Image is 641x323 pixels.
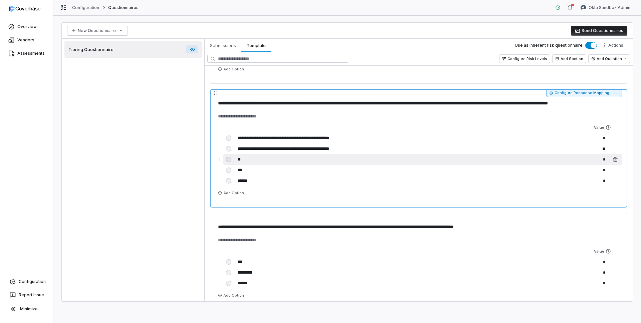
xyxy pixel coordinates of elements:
[600,40,627,50] button: More actions
[594,249,621,254] span: Value
[581,5,586,10] img: Okta Sandbox Admin avatar
[3,302,50,316] button: Minimize
[64,41,202,58] a: Tiering QuestionnaireIRQ
[589,5,630,10] span: Okta Sandbox Admin
[72,5,99,10] a: Configuration
[67,26,128,36] button: New Questionnaire
[571,26,627,36] button: Send Questionnaires
[589,55,630,63] button: Add Question
[68,46,114,52] span: Tiering Questionnaire
[215,65,247,73] button: Add Option
[1,47,52,59] a: Assessments
[577,3,634,13] button: Okta Sandbox Admin avatarOkta Sandbox Admin
[553,55,586,63] button: Add Section
[108,5,139,10] span: Questionnaires
[215,291,247,299] button: Add Option
[244,41,268,50] span: Template
[515,43,583,48] label: Use as inherent risk questionnaire
[210,89,221,97] button: Drag to reorder
[9,5,40,12] img: logo-D7KZi-bG.svg
[215,189,247,197] button: Add Option
[1,34,52,46] a: Vendors
[186,45,198,53] span: IRQ
[546,89,612,97] button: Configure Response Mapping
[1,21,52,33] a: Overview
[612,89,622,97] button: More actions
[3,276,50,288] a: Configuration
[499,55,550,63] button: Configure Risk Levels
[207,41,239,50] span: Submissions
[594,125,621,130] span: Value
[3,289,50,301] button: Report Issue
